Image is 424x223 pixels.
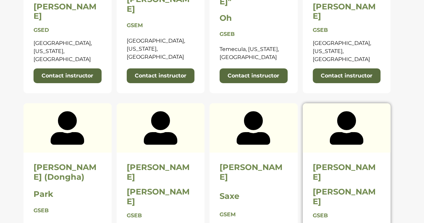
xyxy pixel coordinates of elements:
h2: [PERSON_NAME] (Dongha) [34,163,102,182]
p: GSEM [220,211,288,219]
h2: [PERSON_NAME] [313,2,381,21]
p: GSEB [220,30,288,38]
p: GSEB [127,212,195,220]
p: [GEOGRAPHIC_DATA], [US_STATE], [GEOGRAPHIC_DATA] [127,37,195,61]
h2: [PERSON_NAME] [220,163,288,182]
h2: Oh [220,13,288,23]
p: [GEOGRAPHIC_DATA], [US_STATE], [GEOGRAPHIC_DATA] [34,39,102,63]
h2: [PERSON_NAME] [127,187,195,207]
a: Contact instructor [220,68,288,83]
h2: [PERSON_NAME] [313,163,381,182]
p: [GEOGRAPHIC_DATA], [US_STATE], [GEOGRAPHIC_DATA] [313,39,381,63]
p: GSEB [34,207,102,215]
p: GSED [34,26,102,34]
h2: [PERSON_NAME] [313,187,381,207]
p: GSEB [313,212,381,220]
a: Contact instructor [313,68,381,83]
p: GSEM [127,21,195,30]
a: Contact instructor [127,68,195,83]
p: Temecula, [US_STATE], [GEOGRAPHIC_DATA] [220,45,288,61]
a: Contact instructor [34,68,102,83]
h2: Saxe [220,191,288,201]
h2: Park [34,189,102,199]
p: GSEB [313,26,381,34]
h2: [PERSON_NAME] [127,163,195,182]
h2: [PERSON_NAME] [34,2,102,21]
